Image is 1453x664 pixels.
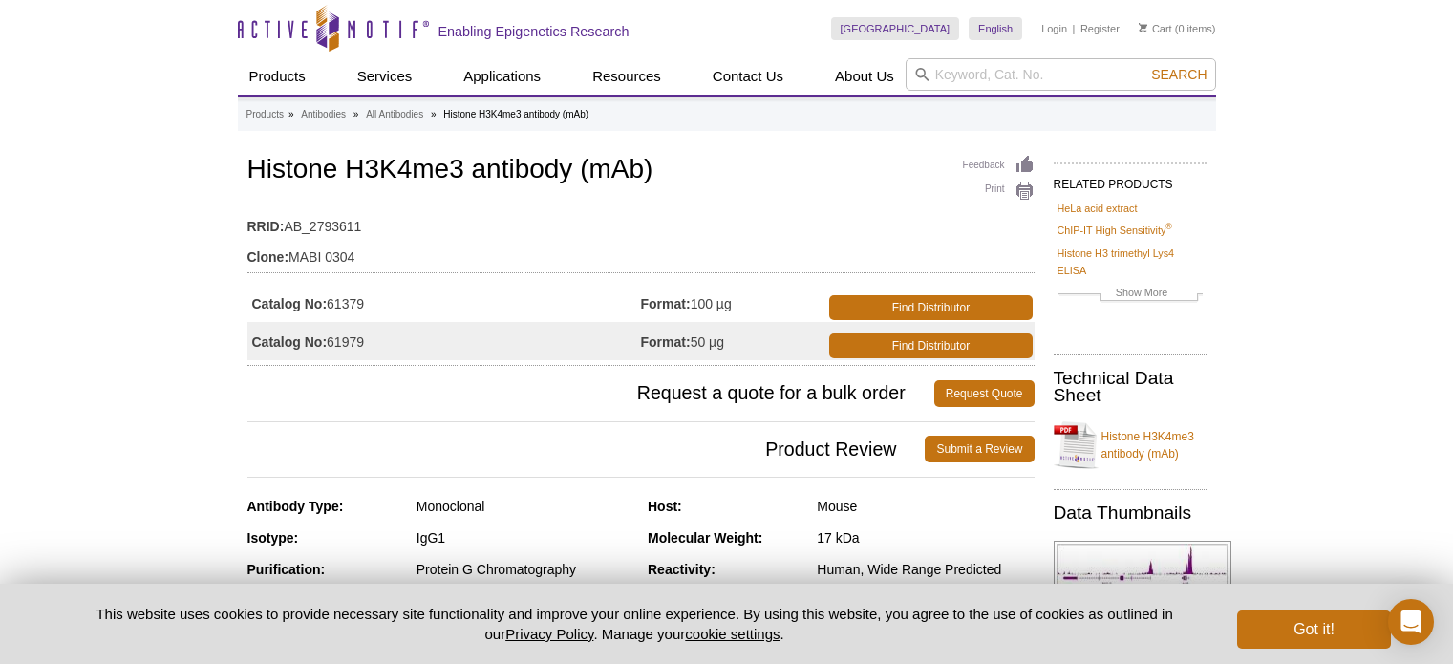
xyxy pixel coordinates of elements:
[934,380,1035,407] a: Request Quote
[1073,17,1076,40] li: |
[1054,504,1207,522] h2: Data Thumbnails
[247,248,289,266] strong: Clone:
[417,561,633,578] div: Protein G Chromatography
[701,58,795,95] a: Contact Us
[1058,245,1203,279] a: Histone H3 trimethyl Lys4 ELISA
[817,561,1034,578] div: Human, Wide Range Predicted
[247,380,934,407] span: Request a quote for a bulk order
[1145,66,1212,83] button: Search
[817,529,1034,546] div: 17 kDa
[288,109,294,119] li: »
[252,333,328,351] strong: Catalog No:
[648,562,716,577] strong: Reactivity:
[366,106,423,123] a: All Antibodies
[1054,541,1231,609] img: Histone H3K4me3 antibody (mAb) tested by ChIP-Seq.
[829,333,1032,358] a: Find Distributor
[1058,200,1138,217] a: HeLa acid extract
[829,295,1032,320] a: Find Distributor
[1388,599,1434,645] div: Open Intercom Messenger
[247,284,641,322] td: 61379
[431,109,437,119] li: »
[641,333,691,351] strong: Format:
[246,106,284,123] a: Products
[247,155,1035,187] h1: Histone H3K4me3 antibody (mAb)
[969,17,1022,40] a: English
[963,155,1035,176] a: Feedback
[1058,222,1172,239] a: ChIP-IT High Sensitivity®
[301,106,346,123] a: Antibodies
[247,562,326,577] strong: Purification:
[963,181,1035,202] a: Print
[641,322,826,360] td: 50 µg
[438,23,630,40] h2: Enabling Epigenetics Research
[1054,162,1207,197] h2: RELATED PRODUCTS
[505,626,593,642] a: Privacy Policy
[831,17,960,40] a: [GEOGRAPHIC_DATA]
[346,58,424,95] a: Services
[641,284,826,322] td: 100 µg
[1139,17,1216,40] li: (0 items)
[685,626,780,642] button: cookie settings
[1080,22,1120,35] a: Register
[1139,23,1147,32] img: Your Cart
[353,109,359,119] li: »
[252,295,328,312] strong: Catalog No:
[247,322,641,360] td: 61979
[581,58,673,95] a: Resources
[1041,22,1067,35] a: Login
[925,436,1034,462] a: Submit a Review
[1058,284,1203,306] a: Show More
[1054,417,1207,474] a: Histone H3K4me3 antibody (mAb)
[1151,67,1207,82] span: Search
[641,295,691,312] strong: Format:
[817,498,1034,515] div: Mouse
[247,237,1035,268] td: MABI 0304
[247,436,926,462] span: Product Review
[648,530,762,546] strong: Molecular Weight:
[648,499,682,514] strong: Host:
[823,58,906,95] a: About Us
[1054,370,1207,404] h2: Technical Data Sheet
[417,498,633,515] div: Monoclonal
[1165,223,1172,232] sup: ®
[443,109,588,119] li: Histone H3K4me3 antibody (mAb)
[1139,22,1172,35] a: Cart
[247,530,299,546] strong: Isotype:
[1237,610,1390,649] button: Got it!
[247,206,1035,237] td: AB_2793611
[247,218,285,235] strong: RRID:
[63,604,1207,644] p: This website uses cookies to provide necessary site functionality and improve your online experie...
[247,499,344,514] strong: Antibody Type:
[238,58,317,95] a: Products
[452,58,552,95] a: Applications
[906,58,1216,91] input: Keyword, Cat. No.
[417,529,633,546] div: IgG1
